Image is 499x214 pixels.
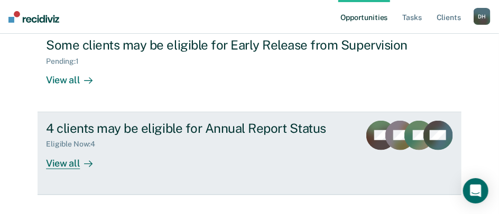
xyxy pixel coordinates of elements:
img: Recidiviz [8,11,59,23]
div: 4 clients may be eligible for Annual Report Status [46,121,352,136]
button: DH [474,8,491,25]
div: Open Intercom Messenger [463,178,488,203]
div: Eligible Now : 4 [46,140,104,149]
div: D H [474,8,491,25]
a: 4 clients may be eligible for Annual Report StatusEligible Now:4View all [38,112,461,195]
div: View all [46,149,105,169]
div: Some clients may be eligible for Early Release from Supervision [46,37,417,53]
a: Some clients may be eligible for Early Release from SupervisionPending:1View all [38,28,461,112]
div: View all [46,66,105,86]
div: Pending : 1 [46,57,87,66]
